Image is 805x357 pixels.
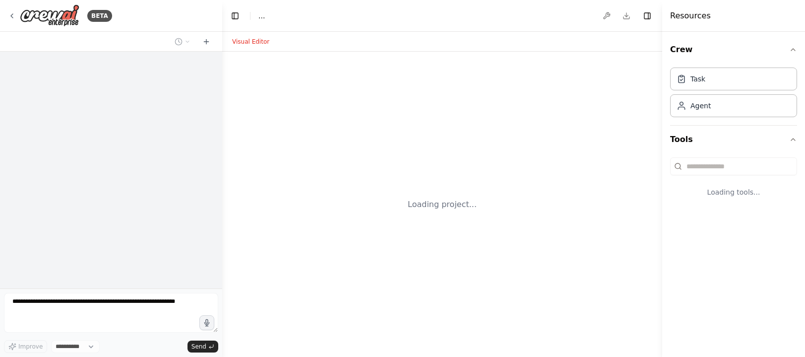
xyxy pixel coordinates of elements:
[258,11,265,21] span: ...
[191,343,206,351] span: Send
[408,199,477,211] div: Loading project...
[171,36,194,48] button: Switch to previous chat
[4,340,47,353] button: Improve
[226,36,275,48] button: Visual Editor
[670,36,797,64] button: Crew
[87,10,112,22] div: BETA
[670,64,797,125] div: Crew
[198,36,214,48] button: Start a new chat
[670,126,797,153] button: Tools
[690,101,711,111] div: Agent
[690,74,705,84] div: Task
[187,341,218,353] button: Send
[199,315,214,330] button: Click to speak your automation idea
[18,343,43,351] span: Improve
[258,11,265,21] nav: breadcrumb
[228,9,242,23] button: Hide left sidebar
[20,4,79,27] img: Logo
[670,179,797,205] div: Loading tools...
[670,153,797,213] div: Tools
[670,10,711,22] h4: Resources
[640,9,654,23] button: Hide right sidebar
